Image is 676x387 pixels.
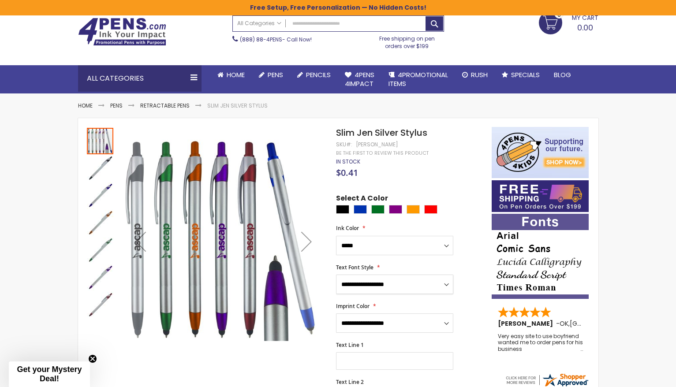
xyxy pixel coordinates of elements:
[560,319,568,328] span: OK
[554,70,571,79] span: Blog
[371,205,385,214] div: Green
[370,32,444,49] div: Free shipping on pen orders over $199
[290,65,338,85] a: Pencils
[237,20,281,27] span: All Categories
[78,65,202,92] div: All Categories
[78,102,93,109] a: Home
[336,127,427,139] span: Slim Jen Silver Stylus
[306,70,331,79] span: Pencils
[336,224,359,232] span: Ink Color
[268,70,283,79] span: Pens
[123,127,158,356] div: Previous
[87,292,113,318] img: Slim Jen Silver Stylus
[455,65,495,85] a: Rush
[140,102,190,109] a: Retractable Pens
[87,264,113,291] img: Slim Jen Silver Stylus
[570,319,635,328] span: [GEOGRAPHIC_DATA]
[389,205,402,214] div: Purple
[9,361,90,387] div: Get your Mystery Deal!Close teaser
[87,210,113,236] img: Slim Jen Silver Stylus
[240,36,312,43] span: - Call Now!
[336,141,352,148] strong: SKU
[78,18,166,46] img: 4Pens Custom Pens and Promotional Products
[88,354,97,363] button: Close teaser
[87,182,114,209] div: Slim Jen Silver Stylus
[336,193,388,205] span: Select A Color
[388,70,448,88] span: 4PROMOTIONAL ITEMS
[289,127,324,356] div: Next
[87,236,114,264] div: Slim Jen Silver Stylus
[87,291,113,318] div: Slim Jen Silver Stylus
[556,319,635,328] span: - ,
[110,102,123,109] a: Pens
[240,36,282,43] a: (888) 88-4PENS
[336,150,429,156] a: Be the first to review this product
[336,378,364,386] span: Text Line 2
[336,205,349,214] div: Black
[498,333,583,352] div: Very easy site to use boyfriend wanted me to order pens for his business
[87,127,114,154] div: Slim Jen Silver Stylus
[338,65,381,94] a: 4Pens4impact
[87,209,114,236] div: Slim Jen Silver Stylus
[539,11,598,33] a: 0.00 0
[336,302,370,310] span: Imprint Color
[336,264,373,271] span: Text Font Style
[123,140,324,341] img: Slim Jen Silver Stylus
[345,70,374,88] span: 4Pens 4impact
[87,154,114,182] div: Slim Jen Silver Stylus
[87,155,113,182] img: Slim Jen Silver Stylus
[498,319,556,328] span: [PERSON_NAME]
[336,158,360,165] div: Availability
[87,264,114,291] div: Slim Jen Silver Stylus
[87,182,113,209] img: Slim Jen Silver Stylus
[495,65,547,85] a: Specials
[492,180,589,212] img: Free shipping on orders over $199
[511,70,540,79] span: Specials
[547,65,578,85] a: Blog
[252,65,290,85] a: Pens
[492,127,589,178] img: 4pens 4 kids
[381,65,455,94] a: 4PROMOTIONALITEMS
[577,22,593,33] span: 0.00
[492,214,589,299] img: font-personalization-examples
[17,365,82,383] span: Get your Mystery Deal!
[354,205,367,214] div: Blue
[336,167,358,179] span: $0.41
[356,141,398,148] div: [PERSON_NAME]
[87,237,113,264] img: Slim Jen Silver Stylus
[210,65,252,85] a: Home
[227,70,245,79] span: Home
[233,16,286,30] a: All Categories
[424,205,437,214] div: Red
[207,102,268,109] li: Slim Jen Silver Stylus
[336,158,360,165] span: In stock
[471,70,488,79] span: Rush
[407,205,420,214] div: Orange
[336,341,364,349] span: Text Line 1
